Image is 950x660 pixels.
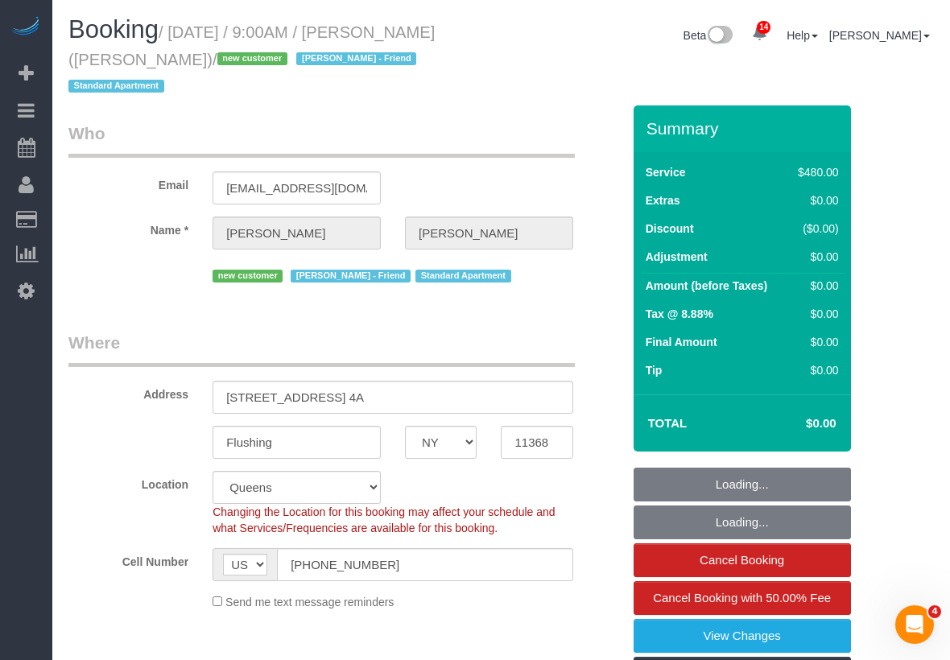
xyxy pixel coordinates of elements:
[217,52,287,65] span: new customer
[646,221,694,237] label: Discount
[68,80,164,93] span: Standard Apartment
[787,29,818,42] a: Help
[646,306,713,322] label: Tax @ 8.88%
[706,26,733,47] img: New interface
[68,122,575,158] legend: Who
[791,278,838,294] div: $0.00
[68,51,421,96] span: /
[646,164,686,180] label: Service
[646,119,843,138] h3: Summary
[684,29,733,42] a: Beta
[56,548,200,570] label: Cell Number
[895,605,934,644] iframe: Intercom live chat
[757,21,770,34] span: 14
[213,505,555,534] span: Changing the Location for this booking may affect your schedule and what Services/Frequencies are...
[646,362,663,378] label: Tip
[928,605,941,618] span: 4
[56,381,200,402] label: Address
[213,171,381,204] input: Email
[634,543,851,577] a: Cancel Booking
[225,596,394,608] span: Send me text message reminders
[68,331,575,367] legend: Where
[213,217,381,250] input: First Name
[791,164,838,180] div: $480.00
[213,270,283,283] span: new customer
[791,192,838,208] div: $0.00
[791,249,838,265] div: $0.00
[291,270,411,283] span: [PERSON_NAME] - Friend
[829,29,930,42] a: [PERSON_NAME]
[744,16,775,52] a: 14
[646,278,767,294] label: Amount (before Taxes)
[648,416,688,430] strong: Total
[791,221,838,237] div: ($0.00)
[791,334,838,350] div: $0.00
[56,471,200,493] label: Location
[296,52,416,65] span: [PERSON_NAME] - Friend
[56,171,200,193] label: Email
[646,249,708,265] label: Adjustment
[646,334,717,350] label: Final Amount
[68,23,435,96] small: / [DATE] / 9:00AM / [PERSON_NAME] ([PERSON_NAME])
[415,270,511,283] span: Standard Apartment
[277,548,573,581] input: Cell Number
[791,362,838,378] div: $0.00
[653,591,831,604] span: Cancel Booking with 50.00% Fee
[646,192,680,208] label: Extras
[758,417,836,431] h4: $0.00
[68,15,159,43] span: Booking
[634,619,851,653] a: View Changes
[405,217,573,250] input: Last Name
[56,217,200,238] label: Name *
[634,581,851,615] a: Cancel Booking with 50.00% Fee
[791,306,838,322] div: $0.00
[10,16,42,39] img: Automaid Logo
[213,426,381,459] input: City
[501,426,572,459] input: Zip Code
